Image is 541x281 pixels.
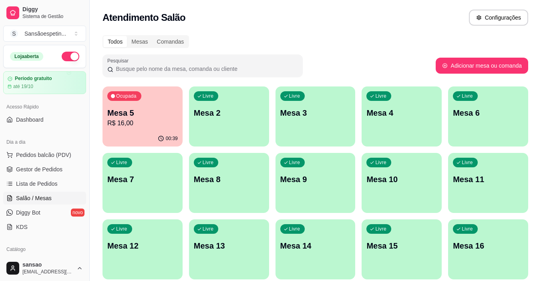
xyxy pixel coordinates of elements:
[453,240,523,251] p: Mesa 16
[289,93,300,99] p: Livre
[453,174,523,185] p: Mesa 11
[3,100,86,113] div: Acesso Rápido
[362,219,442,279] button: LivreMesa 15
[16,116,44,124] span: Dashboard
[116,226,127,232] p: Livre
[289,159,300,166] p: Livre
[203,159,214,166] p: Livre
[3,192,86,205] a: Salão / Mesas
[3,206,86,219] a: Diggy Botnovo
[3,71,86,94] a: Período gratuitoaté 19/10
[16,165,62,173] span: Gestor de Pedidos
[3,3,86,22] a: DiggySistema de Gestão
[3,243,86,256] div: Catálogo
[280,174,351,185] p: Mesa 9
[3,26,86,42] button: Select a team
[116,93,137,99] p: Ocupada
[462,159,473,166] p: Livre
[13,83,33,90] article: até 19/10
[189,153,269,213] button: LivreMesa 8
[22,6,83,13] span: Diggy
[153,36,189,47] div: Comandas
[203,93,214,99] p: Livre
[107,174,178,185] p: Mesa 7
[22,269,73,275] span: [EMAIL_ADDRESS][DOMAIN_NAME]
[62,52,79,61] button: Alterar Status
[22,261,73,269] span: sansao
[366,107,437,118] p: Mesa 4
[366,174,437,185] p: Mesa 10
[276,86,356,147] button: LivreMesa 3
[375,93,386,99] p: Livre
[3,177,86,190] a: Lista de Pedidos
[15,76,52,82] article: Período gratuito
[3,149,86,161] button: Pedidos balcão (PDV)
[16,151,71,159] span: Pedidos balcão (PDV)
[16,194,52,202] span: Salão / Mesas
[453,107,523,118] p: Mesa 6
[116,159,127,166] p: Livre
[107,118,178,128] p: R$ 16,00
[189,219,269,279] button: LivreMesa 13
[16,209,40,217] span: Diggy Bot
[3,113,86,126] a: Dashboard
[22,13,83,20] span: Sistema de Gestão
[289,226,300,232] p: Livre
[436,58,528,74] button: Adicionar mesa ou comanda
[113,65,298,73] input: Pesquisar
[462,226,473,232] p: Livre
[103,36,127,47] div: Todos
[16,180,58,188] span: Lista de Pedidos
[10,52,43,61] div: Loja aberta
[107,107,178,118] p: Mesa 5
[276,219,356,279] button: LivreMesa 14
[469,10,528,26] button: Configurações
[107,57,131,64] label: Pesquisar
[375,159,386,166] p: Livre
[3,259,86,278] button: sansao[EMAIL_ADDRESS][DOMAIN_NAME]
[276,153,356,213] button: LivreMesa 9
[103,153,183,213] button: LivreMesa 7
[194,107,264,118] p: Mesa 2
[3,163,86,176] a: Gestor de Pedidos
[103,219,183,279] button: LivreMesa 12
[189,86,269,147] button: LivreMesa 2
[127,36,152,47] div: Mesas
[3,136,86,149] div: Dia a dia
[280,107,351,118] p: Mesa 3
[362,153,442,213] button: LivreMesa 10
[448,219,528,279] button: LivreMesa 16
[375,226,386,232] p: Livre
[203,226,214,232] p: Livre
[16,223,28,231] span: KDS
[24,30,66,38] div: Sansãoespetin ...
[194,174,264,185] p: Mesa 8
[280,240,351,251] p: Mesa 14
[103,11,185,24] h2: Atendimento Salão
[448,153,528,213] button: LivreMesa 11
[194,240,264,251] p: Mesa 13
[3,221,86,233] a: KDS
[107,240,178,251] p: Mesa 12
[366,240,437,251] p: Mesa 15
[448,86,528,147] button: LivreMesa 6
[10,30,18,38] span: S
[462,93,473,99] p: Livre
[362,86,442,147] button: LivreMesa 4
[166,135,178,142] p: 00:39
[103,86,183,147] button: OcupadaMesa 5R$ 16,0000:39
